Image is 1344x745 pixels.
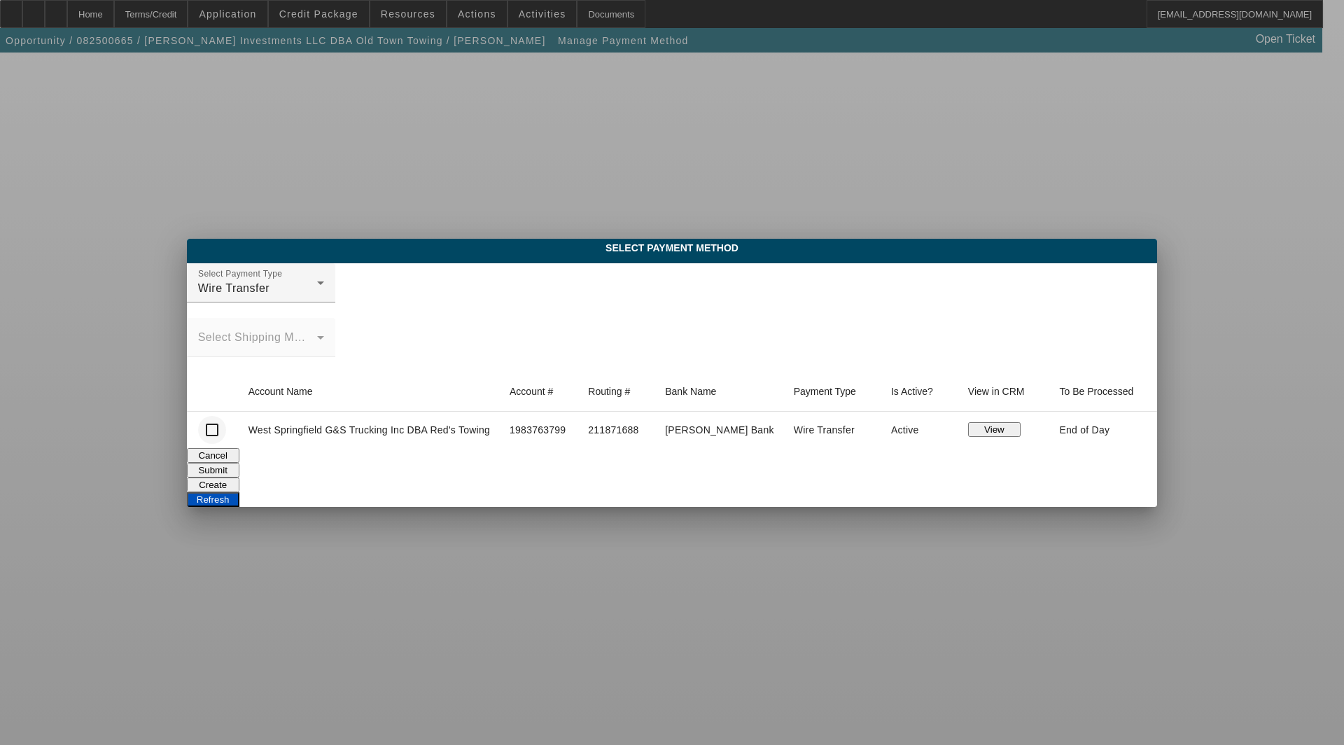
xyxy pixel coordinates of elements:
td: 1983763799 [498,412,577,448]
mat-label: Select Payment Type [198,269,282,278]
div: Payment Type [794,384,856,399]
button: View [968,422,1021,437]
td: [PERSON_NAME] Bank [654,412,782,448]
div: Is Active? [891,384,933,399]
button: Submit [187,463,239,478]
button: Cancel [187,448,239,463]
span: Select Payment Method [197,242,1147,253]
div: Routing # [588,384,630,399]
div: Account Name [248,384,313,399]
div: Routing # [588,384,643,399]
div: Bank Name [665,384,716,399]
mat-label: Select Shipping Method [198,331,324,343]
div: View in CRM [968,384,1037,399]
td: 211871688 [577,412,654,448]
div: Account # [510,384,553,399]
button: Refresh [187,492,239,507]
div: Payment Type [794,384,869,399]
td: Active [880,412,957,448]
button: Create [187,478,239,492]
span: Wire Transfer [198,282,270,294]
div: Account Name [248,384,487,399]
div: To Be Processed [1060,384,1147,399]
td: Wire Transfer [783,412,880,448]
div: Account # [510,384,566,399]
td: End of Day [1049,412,1158,448]
div: View in CRM [968,384,1025,399]
td: West Springfield G&S Trucking Inc DBA Red's Towing [237,412,498,448]
div: To Be Processed [1060,384,1134,399]
div: Is Active? [891,384,946,399]
div: Bank Name [665,384,771,399]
